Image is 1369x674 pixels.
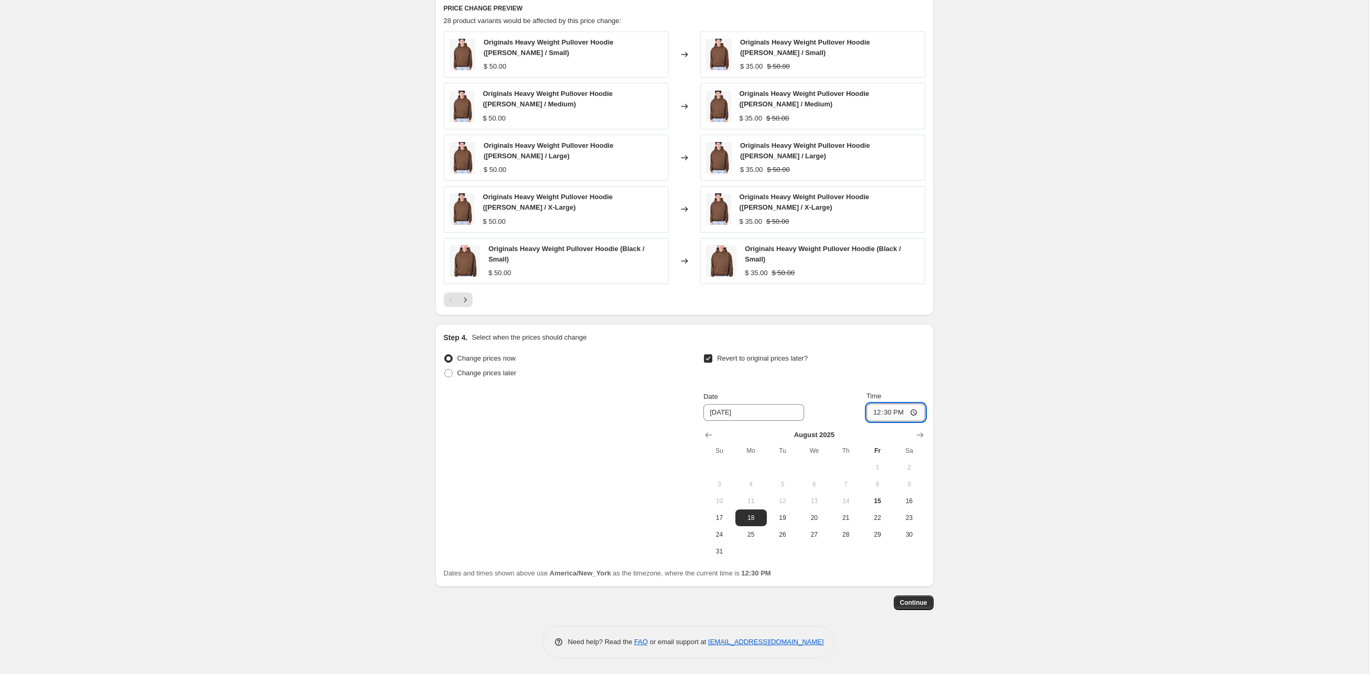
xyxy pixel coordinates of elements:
th: Wednesday [798,442,830,459]
span: 28 product variants would be affected by this price change: [444,17,622,25]
span: 5 [771,480,794,488]
div: $ 35.00 [745,268,767,278]
p: Select when the prices should change [472,332,586,343]
button: Sunday August 24 2025 [703,526,735,543]
span: 28 [834,530,857,539]
span: Revert to original prices later? [717,354,808,362]
img: BHMJ166A_TOF-1_80x.jpg [706,91,731,122]
span: Originals Heavy Weight Pullover Hoodie ([PERSON_NAME] / Large) [740,142,870,160]
button: Thursday August 14 2025 [830,493,861,509]
div: $ 35.00 [740,216,762,227]
button: Saturday August 9 2025 [893,476,925,493]
span: 24 [708,530,731,539]
strike: $ 50.00 [766,113,789,124]
span: 9 [897,480,921,488]
button: Friday August 22 2025 [862,509,893,526]
button: Wednesday August 20 2025 [798,509,830,526]
th: Monday [735,442,767,459]
img: BHMJ166A_TOF-1_80x.jpg [706,193,731,225]
span: Change prices now [457,354,516,362]
button: Show previous month, July 2025 [701,428,716,442]
span: Originals Heavy Weight Pullover Hoodie ([PERSON_NAME] / X-Large) [483,193,613,211]
img: BHMJ166A_TOF-1_80x.jpg [706,142,732,173]
button: Continue [894,595,934,610]
span: 3 [708,480,731,488]
span: Originals Heavy Weight Pullover Hoodie ([PERSON_NAME] / Small) [740,38,870,57]
nav: Pagination [444,292,473,307]
span: 19 [771,514,794,522]
span: 18 [740,514,763,522]
span: Need help? Read the [568,638,635,646]
span: 21 [834,514,857,522]
span: Change prices later [457,369,517,377]
span: 13 [803,497,826,505]
button: Sunday August 3 2025 [703,476,735,493]
b: America/New_York [550,569,611,577]
button: Monday August 18 2025 [735,509,767,526]
button: Tuesday August 5 2025 [767,476,798,493]
span: Mo [740,447,763,455]
span: 17 [708,514,731,522]
button: Sunday August 10 2025 [703,493,735,509]
button: Monday August 11 2025 [735,493,767,509]
a: [EMAIL_ADDRESS][DOMAIN_NAME] [708,638,823,646]
span: 4 [740,480,763,488]
button: Show next month, September 2025 [913,428,927,442]
button: Saturday August 16 2025 [893,493,925,509]
span: Originals Heavy Weight Pullover Hoodie ([PERSON_NAME] / Medium) [483,90,613,108]
span: Date [703,393,718,400]
span: 25 [740,530,763,539]
span: 27 [803,530,826,539]
div: $ 35.00 [740,61,763,72]
button: Friday August 29 2025 [862,526,893,543]
img: BHMJ166A_TOF-1_80x.jpg [706,39,732,70]
img: BHMJ166A_TOF-1_80x.jpg [450,142,475,173]
img: BHMJ166A_TOF-1_80x.jpg [450,193,475,225]
span: 10 [708,497,731,505]
span: Originals Heavy Weight Pullover Hoodie (Black / Small) [745,245,901,263]
button: Thursday August 21 2025 [830,509,861,526]
span: 14 [834,497,857,505]
span: 2 [897,463,921,472]
div: $ 35.00 [740,113,762,124]
button: Saturday August 23 2025 [893,509,925,526]
div: $ 35.00 [740,165,763,175]
button: Thursday August 28 2025 [830,526,861,543]
th: Thursday [830,442,861,459]
span: 12 [771,497,794,505]
span: 11 [740,497,763,505]
span: Time [867,392,881,400]
button: Sunday August 31 2025 [703,543,735,560]
span: Originals Heavy Weight Pullover Hoodie ([PERSON_NAME] / Medium) [740,90,870,108]
span: Fr [866,447,889,455]
button: Tuesday August 19 2025 [767,509,798,526]
strike: $ 50.00 [772,268,795,278]
span: 23 [897,514,921,522]
button: Saturday August 30 2025 [893,526,925,543]
a: FAQ [634,638,648,646]
h6: PRICE CHANGE PREVIEW [444,4,925,13]
div: $ 50.00 [488,268,511,278]
div: $ 50.00 [483,113,506,124]
span: or email support at [648,638,708,646]
div: $ 50.00 [483,216,506,227]
span: 29 [866,530,889,539]
span: 1 [866,463,889,472]
b: 12:30 PM [741,569,771,577]
div: $ 50.00 [484,165,506,175]
button: Monday August 25 2025 [735,526,767,543]
th: Sunday [703,442,735,459]
span: Originals Heavy Weight Pullover Hoodie ([PERSON_NAME] / Large) [484,142,614,160]
span: Originals Heavy Weight Pullover Hoodie (Black / Small) [488,245,644,263]
th: Friday [862,442,893,459]
input: 12:00 [867,404,925,421]
span: Continue [900,599,927,607]
strike: $ 50.00 [766,216,789,227]
strike: $ 50.00 [767,61,789,72]
img: BHMJ166A_TOF-1_80x.jpg [450,91,475,122]
span: 30 [897,530,921,539]
th: Saturday [893,442,925,459]
button: Tuesday August 26 2025 [767,526,798,543]
button: Today Friday August 15 2025 [862,493,893,509]
span: Dates and times shown above use as the timezone, where the current time is [444,569,771,577]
